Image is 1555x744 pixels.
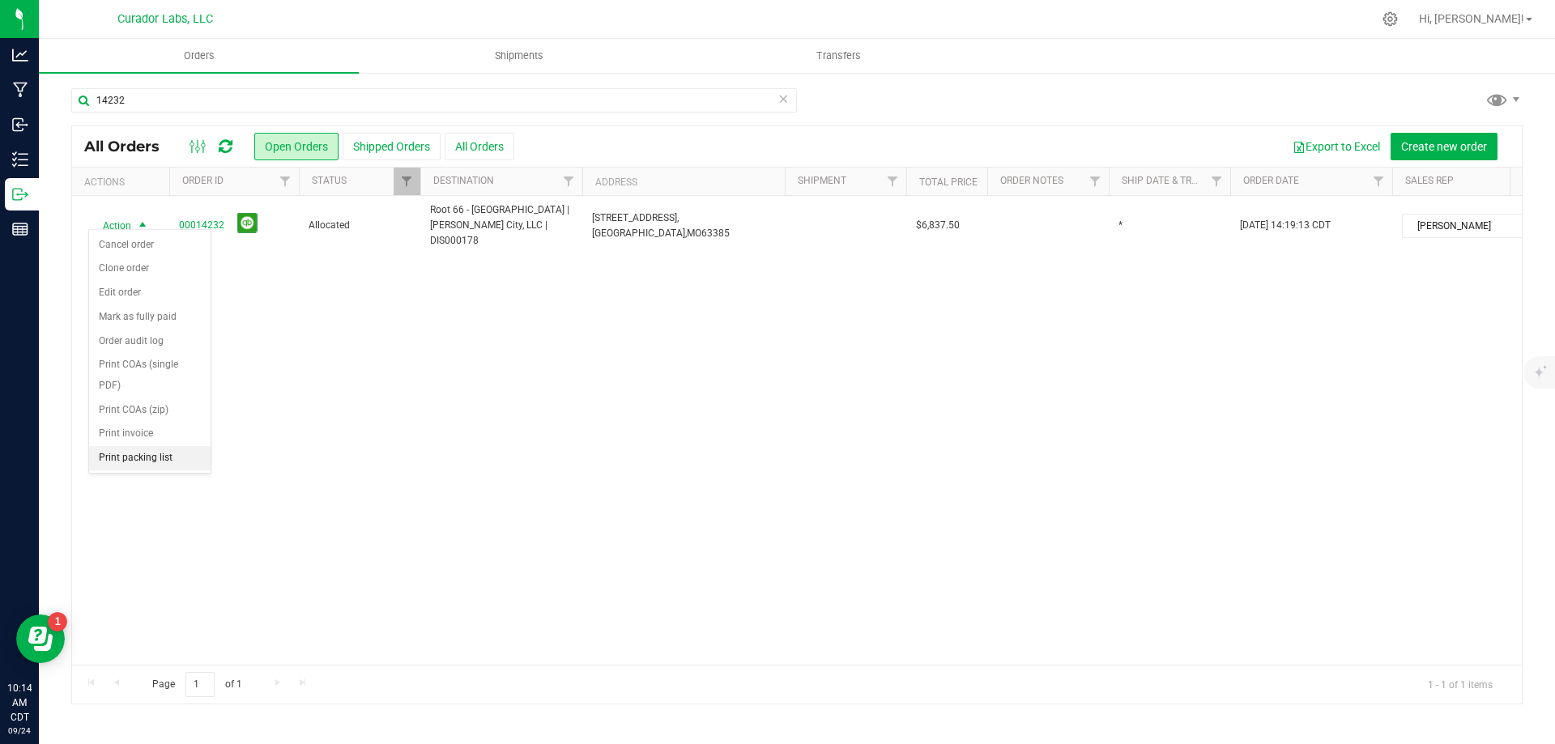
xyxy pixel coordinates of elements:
inline-svg: Inventory [12,151,28,168]
input: 1 [185,672,215,697]
a: Order ID [182,175,224,186]
a: Shipment [798,175,846,186]
span: 1 - 1 of 1 items [1415,672,1506,696]
span: select [133,215,153,237]
a: Sales Rep [1405,175,1454,186]
span: Clear [777,88,789,109]
li: Clone order [89,257,211,281]
span: MO [687,227,701,239]
inline-svg: Inbound [12,117,28,133]
a: Orders [39,39,359,73]
span: Root 66 - [GEOGRAPHIC_DATA] | [PERSON_NAME] City, LLC | DIS000178 [430,202,573,249]
li: Edit order [89,281,211,305]
a: Order Date [1243,175,1299,186]
span: All Orders [84,138,176,155]
span: Page of 1 [138,672,255,697]
a: Status [312,175,347,186]
span: [DATE] 14:19:13 CDT [1240,218,1331,233]
button: All Orders [445,133,514,160]
a: Filter [394,168,420,195]
inline-svg: Reports [12,221,28,237]
a: Destination [433,175,494,186]
li: Cancel order [89,233,211,257]
span: [PERSON_NAME] [1403,215,1523,237]
a: Order Notes [1000,175,1063,186]
span: Hi, [PERSON_NAME]! [1419,12,1524,25]
li: Print invoice [89,422,211,446]
span: 63385 [701,227,730,239]
span: Shipments [473,49,565,63]
a: Shipments [359,39,679,73]
inline-svg: Manufacturing [12,82,28,98]
button: Export to Excel [1282,133,1391,160]
button: Shipped Orders [343,133,441,160]
span: [STREET_ADDRESS], [592,212,679,223]
a: Filter [880,168,906,195]
li: Print COAs (single PDF) [89,353,211,398]
p: 10:14 AM CDT [7,681,32,725]
a: Filter [556,168,582,195]
th: Address [582,168,785,196]
a: Filter [1204,168,1230,195]
li: Mark as fully paid [89,305,211,329]
span: Transfers [795,49,883,63]
a: Filter [1082,168,1109,195]
div: Actions [84,176,163,188]
li: Print packing list [89,446,211,470]
inline-svg: Outbound [12,186,28,202]
a: Ship Date & Transporter [1122,175,1246,186]
span: $6,837.50 [916,218,960,233]
span: Allocated [309,218,411,233]
iframe: Resource center [16,614,65,663]
a: 00014232 [179,218,224,233]
iframe: Resource center unread badge [48,612,67,631]
span: Create new order [1401,140,1487,153]
a: Filter [1365,168,1392,195]
p: 09/24 [7,725,32,737]
a: Transfers [679,39,999,73]
li: Print COAs (zip) [89,398,211,423]
li: Order audit log [89,329,211,354]
span: [GEOGRAPHIC_DATA], [592,227,687,239]
span: Orders [162,49,236,63]
button: Open Orders [254,133,339,160]
a: Filter [272,168,299,195]
inline-svg: Analytics [12,47,28,63]
div: Manage settings [1380,11,1400,27]
span: Action [88,215,132,237]
input: Search Order ID, Destination, Customer PO... [71,88,797,113]
span: Curador Labs, LLC [117,12,213,26]
button: Create new order [1391,133,1497,160]
a: Total Price [919,176,978,188]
